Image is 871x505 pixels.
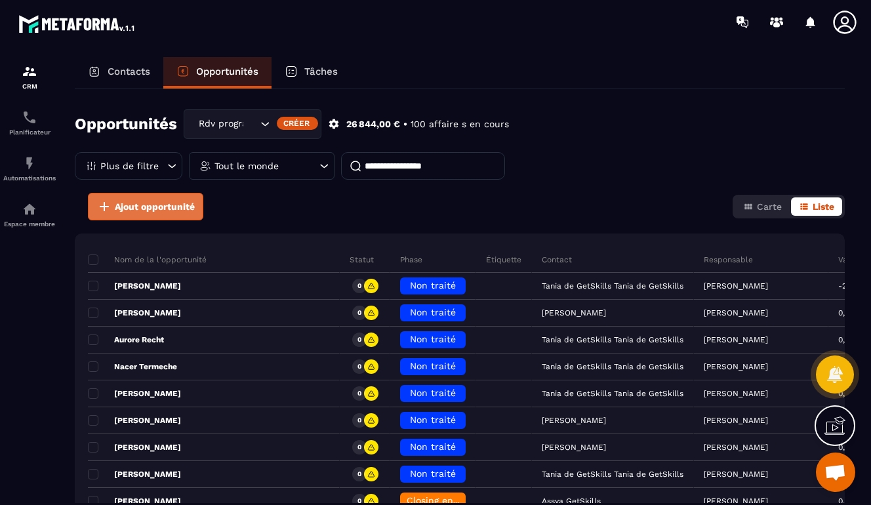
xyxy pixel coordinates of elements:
p: [PERSON_NAME] [704,416,768,425]
p: 0,00 € [838,308,862,317]
a: Contacts [75,57,163,89]
button: Carte [735,197,790,216]
a: formationformationCRM [3,54,56,100]
span: Non traité [410,334,456,344]
p: 0,00 € [838,443,862,452]
button: Ajout opportunité [88,193,203,220]
span: Carte [757,201,782,212]
p: [PERSON_NAME] [88,281,181,291]
p: Étiquette [486,254,521,265]
p: 0 [357,308,361,317]
p: [PERSON_NAME] [88,308,181,318]
span: Non traité [410,414,456,425]
p: [PERSON_NAME] [88,415,181,426]
img: automations [22,201,37,217]
span: Non traité [410,441,456,452]
p: Tout le monde [214,161,279,171]
p: 0 [357,443,361,452]
p: • [403,118,407,131]
input: Search for option [244,117,257,131]
img: logo [18,12,136,35]
p: 0 [357,470,361,479]
p: Opportunités [196,66,258,77]
p: Espace membre [3,220,56,228]
p: [PERSON_NAME] [704,335,768,344]
a: Ouvrir le chat [816,453,855,492]
span: Liste [813,201,834,212]
span: Non traité [410,388,456,398]
p: 0 [357,362,361,371]
p: -2,00 € [838,281,866,291]
button: Liste [791,197,842,216]
p: Automatisations [3,174,56,182]
p: [PERSON_NAME] [88,388,181,399]
p: Statut [350,254,374,265]
p: CRM [3,83,56,90]
span: Non traité [410,468,456,479]
a: schedulerschedulerPlanificateur [3,100,56,146]
p: Contact [542,254,572,265]
img: formation [22,64,37,79]
p: Tâches [304,66,338,77]
div: Search for option [184,109,321,139]
p: [PERSON_NAME] [88,442,181,453]
p: [PERSON_NAME] [704,470,768,479]
p: [PERSON_NAME] [704,308,768,317]
p: 0,00 € [838,335,862,344]
p: Plus de filtre [100,161,159,171]
p: 0 [357,389,361,398]
a: automationsautomationsAutomatisations [3,146,56,192]
p: Planificateur [3,129,56,136]
span: Non traité [410,361,456,371]
span: Non traité [410,307,456,317]
p: Aurore Recht [88,334,164,345]
h2: Opportunités [75,111,177,137]
p: [PERSON_NAME] [704,362,768,371]
span: Ajout opportunité [115,200,195,213]
p: 0 [357,335,361,344]
div: Créer [277,117,318,130]
p: Phase [400,254,422,265]
img: scheduler [22,110,37,125]
p: Nacer Termeche [88,361,177,372]
p: 0 [357,281,361,291]
p: Contacts [108,66,150,77]
p: [PERSON_NAME] [704,281,768,291]
a: automationsautomationsEspace membre [3,192,56,237]
a: Opportunités [163,57,272,89]
span: Rdv programmé [195,117,244,131]
img: automations [22,155,37,171]
p: [PERSON_NAME] [88,469,181,479]
p: Nom de la l'opportunité [88,254,207,265]
p: Valeur [838,254,862,265]
p: 26 844,00 € [346,118,400,131]
p: [PERSON_NAME] [704,443,768,452]
p: 100 affaire s en cours [411,118,509,131]
span: Non traité [410,280,456,291]
p: [PERSON_NAME] [704,389,768,398]
a: Tâches [272,57,351,89]
p: Responsable [704,254,753,265]
p: 0 [357,416,361,425]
